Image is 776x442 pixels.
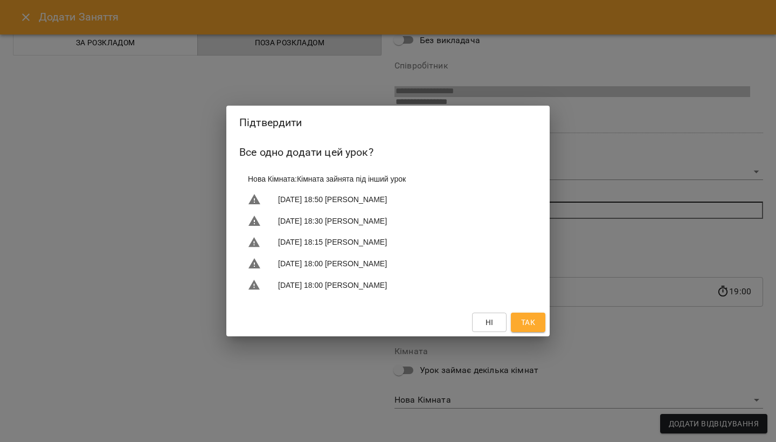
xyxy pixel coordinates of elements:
li: [DATE] 18:30 [PERSON_NAME] [239,210,537,232]
h2: Підтвердити [239,114,537,131]
button: Ні [472,313,507,332]
li: [DATE] 18:00 [PERSON_NAME] [239,253,537,274]
h6: Все одно додати цей урок? [239,144,537,161]
li: [DATE] 18:00 [PERSON_NAME] [239,274,537,296]
li: [DATE] 18:50 [PERSON_NAME] [239,189,537,210]
li: [DATE] 18:15 [PERSON_NAME] [239,232,537,253]
span: Так [521,316,535,329]
li: Нова Кімната : Кімната зайнята під інший урок [239,169,537,189]
button: Так [511,313,545,332]
span: Ні [486,316,494,329]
